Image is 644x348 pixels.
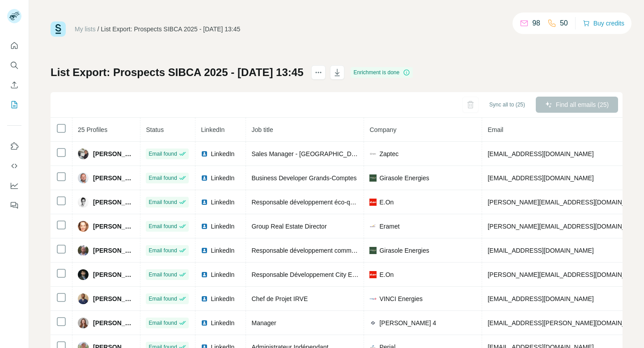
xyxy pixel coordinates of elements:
[201,319,208,327] img: LinkedIn logo
[148,150,177,158] span: Email found
[201,150,208,157] img: LinkedIn logo
[251,150,364,157] span: Sales Manager - [GEOGRAPHIC_DATA]
[51,65,303,80] h1: List Export: Prospects SIBCA 2025 - [DATE] 13:45
[211,174,234,182] span: LinkedIn
[369,295,377,302] img: company-logo
[78,173,89,183] img: Avatar
[201,271,208,278] img: LinkedIn logo
[93,270,135,279] span: [PERSON_NAME]
[369,271,377,278] img: company-logo
[201,174,208,182] img: LinkedIn logo
[351,67,413,78] div: Enrichment is done
[211,294,234,303] span: LinkedIn
[148,295,177,303] span: Email found
[369,174,377,182] img: company-logo
[51,21,66,37] img: Surfe Logo
[201,247,208,254] img: LinkedIn logo
[583,17,624,30] button: Buy credits
[7,77,21,93] button: Enrich CSV
[379,246,429,255] span: Girasole Energies
[93,222,135,231] span: [PERSON_NAME]
[93,246,135,255] span: [PERSON_NAME]
[369,199,377,206] img: company-logo
[93,174,135,182] span: [PERSON_NAME]
[211,149,234,158] span: LinkedIn
[487,150,593,157] span: [EMAIL_ADDRESS][DOMAIN_NAME]
[148,319,177,327] span: Email found
[93,198,135,207] span: [PERSON_NAME]
[211,198,234,207] span: LinkedIn
[7,57,21,73] button: Search
[211,222,234,231] span: LinkedIn
[251,174,356,182] span: Business Developer Grands-Comptes
[148,174,177,182] span: Email found
[78,318,89,328] img: Avatar
[251,199,371,206] span: Responsable développement éco-quartiers
[93,149,135,158] span: [PERSON_NAME]
[251,295,308,302] span: Chef de Projet IRVE
[369,126,396,133] span: Company
[369,223,377,230] img: company-logo
[78,149,89,159] img: Avatar
[78,293,89,304] img: Avatar
[201,295,208,302] img: LinkedIn logo
[379,149,398,158] span: Zaptec
[379,222,399,231] span: Eramet
[379,270,394,279] span: E.On
[78,269,89,280] img: Avatar
[211,270,234,279] span: LinkedIn
[251,126,273,133] span: Job title
[311,65,326,80] button: actions
[487,174,593,182] span: [EMAIL_ADDRESS][DOMAIN_NAME]
[379,294,422,303] span: VINCI Energies
[251,247,366,254] span: Responsable développement commercial
[379,318,436,327] span: [PERSON_NAME] 4
[148,198,177,206] span: Email found
[93,318,135,327] span: [PERSON_NAME]
[78,245,89,256] img: Avatar
[75,25,96,33] a: My lists
[7,97,21,113] button: My lists
[7,38,21,54] button: Quick start
[201,223,208,230] img: LinkedIn logo
[532,18,540,29] p: 98
[7,158,21,174] button: Use Surfe API
[97,25,99,34] li: /
[211,318,234,327] span: LinkedIn
[251,319,276,327] span: Manager
[78,221,89,232] img: Avatar
[489,101,525,109] span: Sync all to (25)
[560,18,568,29] p: 50
[93,294,135,303] span: [PERSON_NAME]
[487,126,503,133] span: Email
[211,246,234,255] span: LinkedIn
[251,223,326,230] span: Group Real Estate Director
[369,150,377,157] img: company-logo
[379,198,394,207] span: E.On
[483,98,531,111] button: Sync all to (25)
[7,178,21,194] button: Dashboard
[201,199,208,206] img: LinkedIn logo
[251,271,395,278] span: Responsable Développement City Energy Solutions
[148,246,177,255] span: Email found
[369,247,377,254] img: company-logo
[487,247,593,254] span: [EMAIL_ADDRESS][DOMAIN_NAME]
[487,295,593,302] span: [EMAIL_ADDRESS][DOMAIN_NAME]
[101,25,241,34] div: List Export: Prospects SIBCA 2025 - [DATE] 13:45
[7,138,21,154] button: Use Surfe on LinkedIn
[78,197,89,208] img: Avatar
[201,126,225,133] span: LinkedIn
[78,126,107,133] span: 25 Profiles
[148,222,177,230] span: Email found
[146,126,164,133] span: Status
[369,319,377,327] img: company-logo
[148,271,177,279] span: Email found
[7,197,21,213] button: Feedback
[379,174,429,182] span: Girasole Energies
